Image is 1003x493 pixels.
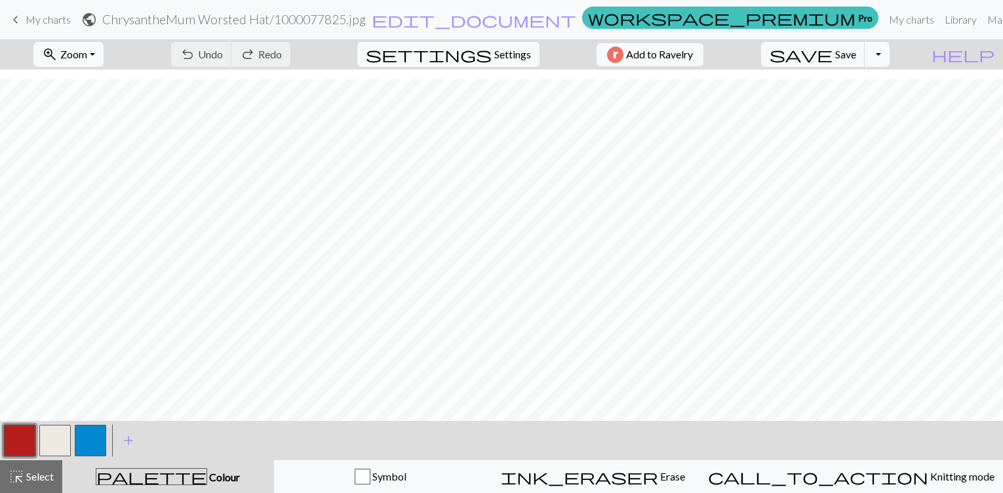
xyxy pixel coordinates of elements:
button: Zoom [33,42,104,67]
span: Zoom [60,48,87,60]
button: Colour [62,460,274,493]
span: public [81,10,97,29]
span: palette [96,467,206,486]
button: Add to Ravelry [597,43,703,66]
span: workspace_premium [588,9,855,27]
span: Save [835,48,856,60]
button: Erase [486,460,699,493]
span: ink_eraser [501,467,658,486]
span: Knitting mode [928,470,994,483]
img: Ravelry [607,47,623,63]
a: Library [939,7,982,33]
a: Pro [582,7,878,29]
button: Knitting mode [699,460,1003,493]
span: zoom_in [42,45,58,64]
span: Colour [207,471,240,483]
span: keyboard_arrow_left [8,10,24,29]
span: settings [366,45,492,64]
span: save [770,45,833,64]
span: call_to_action [708,467,928,486]
span: highlight_alt [9,467,24,486]
i: Settings [366,47,492,62]
span: Select [24,470,54,483]
span: Symbol [370,470,406,483]
span: add [121,431,136,450]
span: help [932,45,994,64]
span: edit_document [372,10,576,29]
button: SettingsSettings [357,42,540,67]
span: Add to Ravelry [626,47,693,63]
span: My charts [26,13,71,26]
h2: ChrysantheMum Worsted Hat / 1000077825.jpg [102,12,366,27]
a: My charts [8,9,71,31]
span: Erase [658,470,685,483]
button: Symbol [274,460,487,493]
a: My charts [884,7,939,33]
button: Save [761,42,865,67]
span: Settings [494,47,531,62]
